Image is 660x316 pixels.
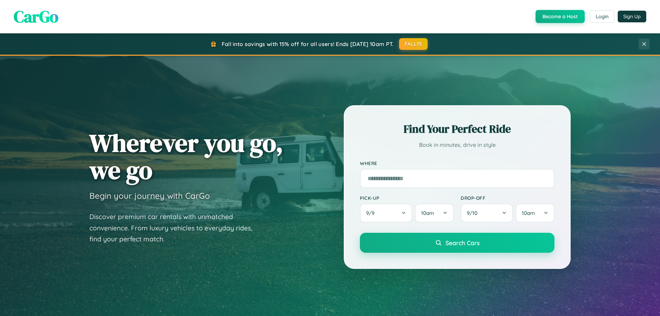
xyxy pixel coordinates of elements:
[14,5,58,28] span: CarGo
[522,210,535,216] span: 10am
[222,41,394,47] span: Fall into savings with 15% off for all users! Ends [DATE] 10am PT.
[360,195,454,201] label: Pick-up
[461,204,513,222] button: 9/10
[415,204,454,222] button: 10am
[399,38,428,50] button: FALL15
[366,210,378,216] span: 9 / 9
[360,140,554,150] p: Book in minutes, drive in style
[590,10,614,23] button: Login
[89,129,283,184] h1: Wherever you go, we go
[360,204,412,222] button: 9/9
[360,233,554,253] button: Search Cars
[618,11,646,22] button: Sign Up
[445,239,480,247] span: Search Cars
[516,204,554,222] button: 10am
[89,211,261,245] p: Discover premium car rentals with unmatched convenience. From luxury vehicles to everyday rides, ...
[360,160,554,166] label: Where
[536,10,585,23] button: Become a Host
[421,210,434,216] span: 10am
[467,210,481,216] span: 9 / 10
[89,190,210,201] h3: Begin your journey with CarGo
[461,195,554,201] label: Drop-off
[360,121,554,137] h2: Find Your Perfect Ride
